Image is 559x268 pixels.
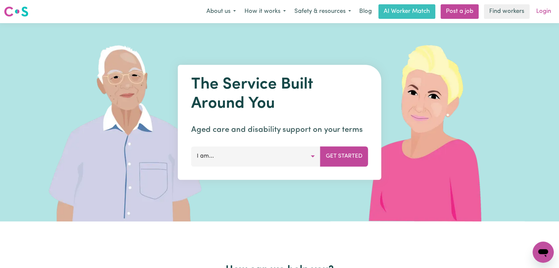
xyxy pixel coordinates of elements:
[191,75,368,113] h1: The Service Built Around You
[191,146,321,166] button: I am...
[320,146,368,166] button: Get Started
[378,4,435,19] a: AI Worker Match
[191,124,368,136] p: Aged care and disability support on your terms
[202,5,240,19] button: About us
[533,242,554,263] iframe: Button to launch messaging window
[4,6,28,18] img: Careseekers logo
[484,4,530,19] a: Find workers
[532,4,555,19] a: Login
[4,4,28,19] a: Careseekers logo
[240,5,290,19] button: How it works
[290,5,355,19] button: Safety & resources
[441,4,479,19] a: Post a job
[355,4,376,19] a: Blog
